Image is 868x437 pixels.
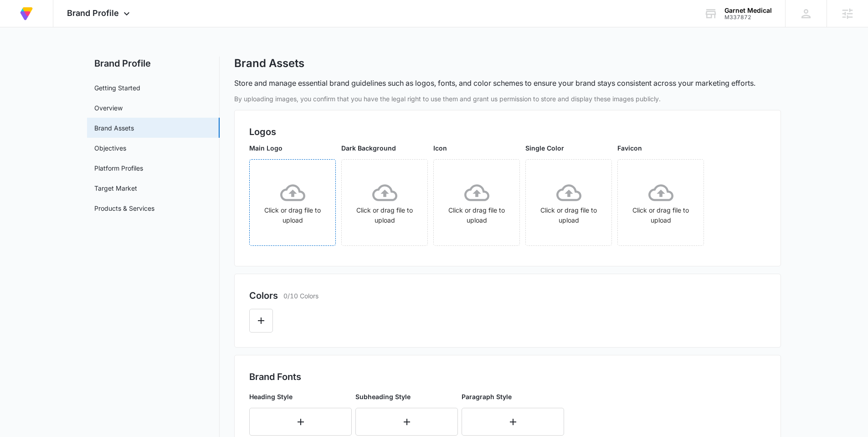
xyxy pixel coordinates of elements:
div: Click or drag file to upload [526,180,611,225]
div: Click or drag file to upload [342,180,427,225]
p: Main Logo [249,143,336,153]
a: Overview [94,103,123,113]
h2: Logos [249,125,766,139]
a: Objectives [94,143,126,153]
p: Subheading Style [355,392,458,401]
p: Store and manage essential brand guidelines such as logos, fonts, and color schemes to ensure you... [234,78,755,88]
span: Click or drag file to upload [434,160,519,245]
a: Target Market [94,183,137,193]
a: Brand Assets [94,123,134,133]
div: Click or drag file to upload [250,180,335,225]
p: Icon [433,143,520,153]
div: Click or drag file to upload [618,180,704,225]
h1: Brand Assets [234,57,304,70]
span: Click or drag file to upload [342,160,427,245]
p: Heading Style [249,392,352,401]
div: account name [724,7,772,14]
h2: Brand Fonts [249,370,766,384]
p: Single Color [525,143,612,153]
p: Paragraph Style [462,392,564,401]
p: 0/10 Colors [283,291,318,301]
h2: Brand Profile [87,57,220,70]
span: Click or drag file to upload [618,160,704,245]
h2: Colors [249,289,278,302]
a: Getting Started [94,83,140,93]
span: Click or drag file to upload [250,160,335,245]
span: Click or drag file to upload [526,160,611,245]
p: Favicon [617,143,704,153]
div: account id [724,14,772,21]
p: By uploading images, you confirm that you have the legal right to use them and grant us permissio... [234,94,781,104]
a: Platform Profiles [94,163,143,173]
p: Dark Background [341,143,428,153]
div: Click or drag file to upload [434,180,519,225]
img: Volusion [18,5,35,22]
a: Products & Services [94,203,154,213]
button: Edit Color [249,309,273,333]
span: Brand Profile [67,8,119,18]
